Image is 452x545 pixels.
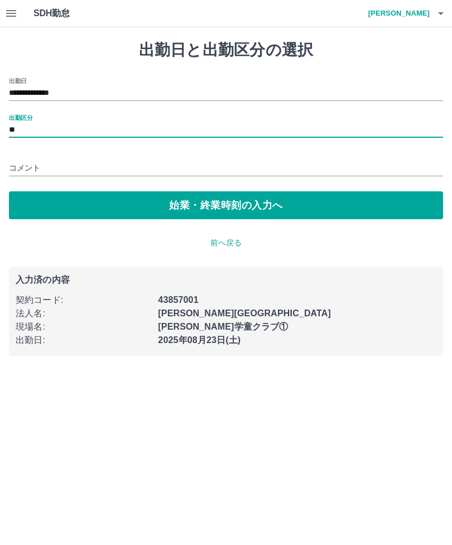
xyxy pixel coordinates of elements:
b: [PERSON_NAME]学童クラブ① [158,322,288,331]
b: 43857001 [158,295,198,305]
p: 入力済の内容 [16,276,436,284]
p: 法人名 : [16,307,151,320]
label: 出勤日 [9,76,27,85]
b: [PERSON_NAME][GEOGRAPHIC_DATA] [158,308,331,318]
p: 出勤日 : [16,334,151,347]
label: 出勤区分 [9,113,32,122]
p: 現場名 : [16,320,151,334]
h1: 出勤日と出勤区分の選択 [9,41,443,60]
p: 契約コード : [16,293,151,307]
p: 前へ戻る [9,237,443,249]
b: 2025年08月23日(土) [158,335,241,345]
button: 始業・終業時刻の入力へ [9,191,443,219]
